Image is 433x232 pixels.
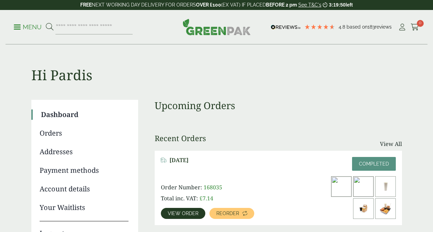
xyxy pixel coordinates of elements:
h3: Upcoming Orders [155,100,402,112]
span: [DATE] [169,157,188,164]
span: £ [199,194,203,202]
a: Reorder [209,208,254,219]
img: 16oz_black_b-300x200.jpg [353,177,373,197]
span: 0 [417,20,424,27]
span: View order [168,211,198,216]
div: 4.79 Stars [304,24,335,30]
a: See T&C's [298,2,321,8]
img: 5430070-2x-Car-WC-Ang-A-scaled-300x200.jpg [353,199,373,219]
a: Account details [40,184,128,194]
strong: BEFORE 2 pm [266,2,297,8]
span: Order Number: [161,183,202,191]
bdi: 7.14 [199,194,213,202]
a: 0 [411,22,419,32]
a: Orders [40,128,128,138]
h3: Recent Orders [155,134,206,143]
i: Cart [411,24,419,31]
a: Dashboard [41,109,128,120]
span: Based on [347,24,368,30]
img: REVIEWS.io [271,25,301,30]
p: Menu [14,23,42,31]
span: Reorder [216,211,239,216]
span: left [346,2,353,8]
img: GreenPak Supplies [183,19,251,35]
a: View order [161,208,205,219]
span: 3:19:50 [329,2,346,8]
a: View All [380,140,402,148]
strong: FREE [80,2,92,8]
a: Your Waitlists [40,202,128,213]
h1: Hi Pardis [31,45,402,83]
span: Completed [359,161,389,167]
strong: OVER £100 [196,2,221,8]
img: 2130015B-22oz-White-Single-Wall-Paper-Cup-627ml-300x200.jpg [375,177,395,197]
img: 8oz_black_a-300x200.jpg [331,177,351,197]
span: reviews [375,24,392,30]
a: Addresses [40,147,128,157]
a: Payment methods [40,165,128,176]
span: 168035 [204,183,222,191]
span: Total inc. VAT: [161,194,198,202]
img: 5430083A-Dual-Purpose-Festival-meal-Tray-with-food-contents-300x200.jpg [375,199,395,219]
a: Menu [14,23,42,30]
i: My Account [398,24,406,31]
span: 4.8 [339,24,347,30]
span: 183 [368,24,375,30]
